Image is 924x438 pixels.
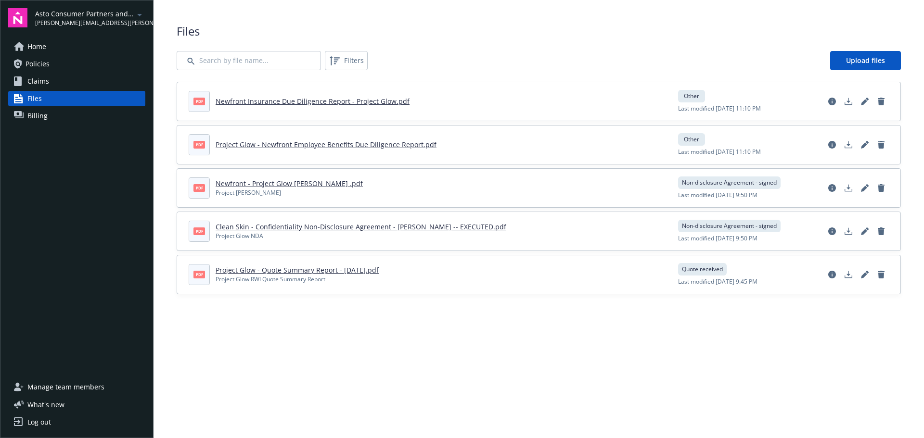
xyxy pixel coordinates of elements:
[344,55,364,65] span: Filters
[830,51,901,70] a: Upload files
[27,400,64,410] span: What ' s new
[678,234,757,243] span: Last modified [DATE] 9:50 PM
[193,184,205,191] span: pdf
[846,56,885,65] span: Upload files
[873,180,889,196] a: Delete document
[27,108,48,124] span: Billing
[8,39,145,54] a: Home
[193,271,205,278] span: pdf
[35,9,134,19] span: Asto Consumer Partners and Amberstone – Project Glow
[216,140,436,149] a: Project Glow - Newfront Employee Benefits Due Diligence Report.pdf
[27,74,49,89] span: Claims
[8,56,145,72] a: Policies
[26,56,50,72] span: Policies
[177,51,321,70] input: Search by file name...
[682,135,701,144] span: Other
[841,137,856,152] a: Download document
[325,51,368,70] button: Filters
[841,180,856,196] a: Download document
[216,188,363,197] div: Project [PERSON_NAME]
[857,267,873,282] a: Edit document
[177,23,901,39] span: Files
[678,104,761,113] span: Last modified [DATE] 11:10 PM
[8,379,145,395] a: Manage team members
[8,108,145,124] a: Billing
[873,94,889,109] a: Delete document
[8,91,145,106] a: Files
[873,267,889,282] a: Delete document
[35,19,134,27] span: [PERSON_NAME][EMAIL_ADDRESS][PERSON_NAME][DOMAIN_NAME]
[873,224,889,239] a: Delete document
[8,74,145,89] a: Claims
[678,191,757,200] span: Last modified [DATE] 9:50 PM
[824,180,840,196] a: View file details
[27,379,104,395] span: Manage team members
[327,53,366,68] span: Filters
[857,224,873,239] a: Edit document
[873,137,889,152] a: Delete document
[216,222,506,231] a: Clean Skin - Confidentiality Non-Disclosure Agreement - [PERSON_NAME] -- EXECUTED.pdf
[841,94,856,109] a: Download document
[216,265,379,275] a: Project Glow - Quote Summary Report - [DATE].pdf
[8,400,80,410] button: What's new
[216,275,379,284] div: Project Glow RWI Quote Summary Report
[824,137,840,152] a: View file details
[678,277,757,286] span: Last modified [DATE] 9:45 PM
[216,179,363,188] a: Newfront - Project Glow [PERSON_NAME] .pdf
[824,224,840,239] a: View file details
[824,267,840,282] a: View file details
[678,148,761,156] span: Last modified [DATE] 11:10 PM
[841,224,856,239] a: Download document
[824,94,840,109] a: View file details
[27,39,46,54] span: Home
[857,180,873,196] a: Edit document
[682,222,777,230] span: Non-disclosure Agreement - signed
[193,141,205,148] span: pdf
[216,97,410,106] a: Newfront Insurance Due Diligence Report - Project Glow.pdf
[682,178,777,187] span: Non-disclosure Agreement - signed
[35,8,145,27] button: Asto Consumer Partners and Amberstone – Project Glow[PERSON_NAME][EMAIL_ADDRESS][PERSON_NAME][DOM...
[841,267,856,282] a: Download document
[193,227,205,235] span: pdf
[857,137,873,152] a: Edit document
[682,265,723,274] span: Quote received
[8,8,27,27] img: navigator-logo.svg
[682,92,701,100] span: Other
[27,414,51,430] div: Log out
[216,232,506,240] div: Project Glow NDA
[27,91,42,106] span: Files
[193,98,205,105] span: pdf
[857,94,873,109] a: Edit document
[134,9,145,20] a: arrowDropDown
